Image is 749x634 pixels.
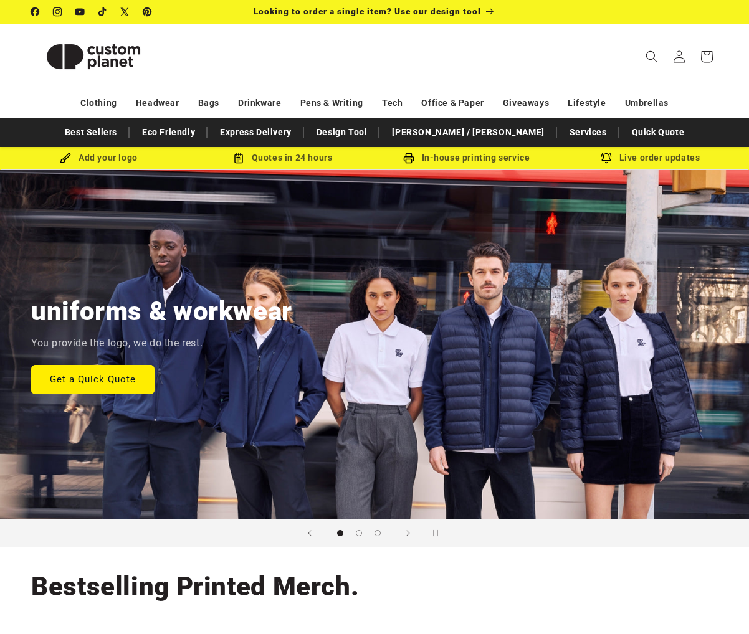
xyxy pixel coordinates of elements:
[59,121,123,143] a: Best Sellers
[687,574,749,634] iframe: Chat Widget
[31,29,156,85] img: Custom Planet
[394,519,422,547] button: Next slide
[503,92,549,114] a: Giveaways
[214,121,298,143] a: Express Delivery
[626,121,691,143] a: Quick Quote
[426,519,453,547] button: Pause slideshow
[238,92,281,114] a: Drinkware
[350,524,368,542] button: Load slide 2 of 3
[31,295,292,328] h2: uniforms & workwear
[80,92,117,114] a: Clothing
[374,150,558,166] div: In-house printing service
[368,524,387,542] button: Load slide 3 of 3
[638,43,666,70] summary: Search
[625,92,669,114] a: Umbrellas
[310,121,374,143] a: Design Tool
[331,524,350,542] button: Load slide 1 of 3
[198,92,219,114] a: Bags
[136,121,201,143] a: Eco Friendly
[191,150,374,166] div: Quotes in 24 hours
[386,121,550,143] a: [PERSON_NAME] / [PERSON_NAME]
[27,24,161,89] a: Custom Planet
[233,153,244,164] img: Order Updates Icon
[296,519,323,547] button: Previous slide
[136,92,179,114] a: Headwear
[403,153,414,164] img: In-house printing
[568,92,606,114] a: Lifestyle
[558,150,742,166] div: Live order updates
[300,92,363,114] a: Pens & Writing
[31,570,359,603] h2: Bestselling Printed Merch.
[601,153,612,164] img: Order updates
[563,121,613,143] a: Services
[7,150,191,166] div: Add your logo
[31,364,155,394] a: Get a Quick Quote
[421,92,484,114] a: Office & Paper
[31,334,203,352] p: You provide the logo, we do the rest.
[60,153,71,164] img: Brush Icon
[254,6,481,16] span: Looking to order a single item? Use our design tool
[382,92,403,114] a: Tech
